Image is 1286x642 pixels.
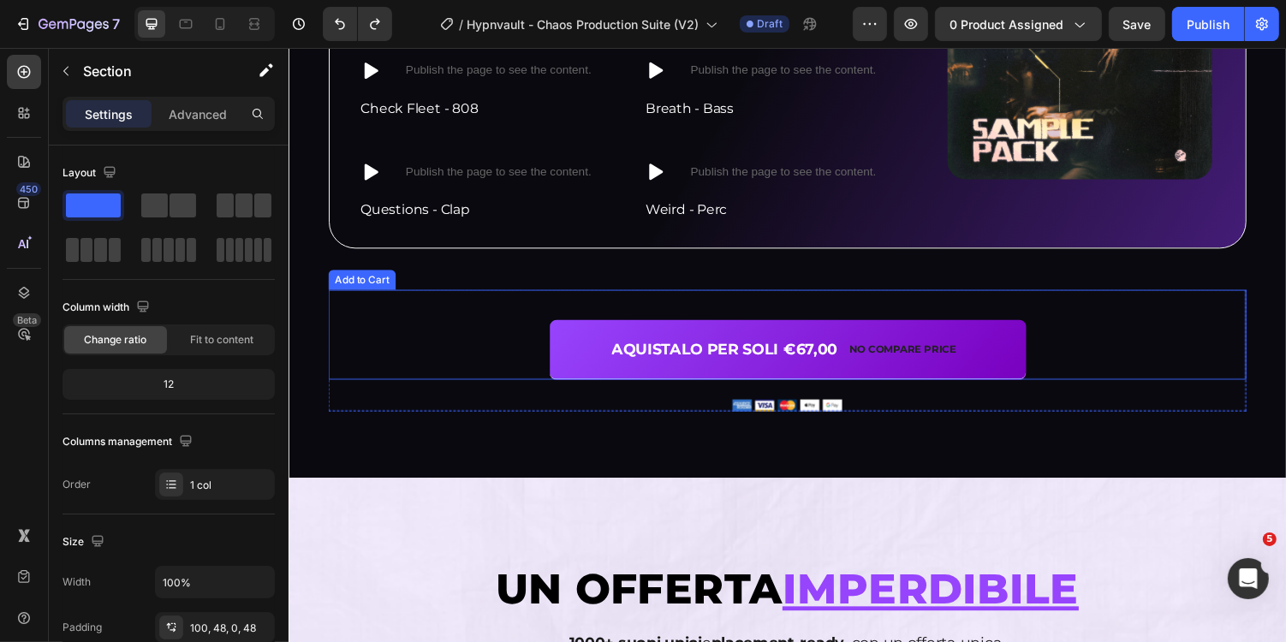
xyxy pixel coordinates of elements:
p: Publish the page to see the content. [414,118,605,136]
div: Beta [13,313,41,327]
span: Save [1123,17,1152,32]
div: Add to Cart [45,231,107,247]
button: 0 product assigned [935,7,1102,41]
p: Breath - Bass [368,51,459,75]
span: 5 [1263,532,1277,546]
iframe: Design area [289,48,1286,642]
div: Size [63,531,108,554]
div: Order [63,477,91,492]
img: Secure payment [457,362,570,374]
input: Auto [156,567,274,597]
button: 7 [7,7,128,41]
u: IMPERDIBILE [509,532,814,584]
button: Publish [1172,7,1244,41]
span: 0 product assigned [950,15,1063,33]
span: UN OFFERTA [213,532,509,584]
span: Draft [757,16,783,32]
p: Section [83,61,223,81]
div: 450 [16,182,41,196]
p: Advanced [169,105,227,123]
span: / [459,15,463,33]
span: Change ratio [85,332,147,348]
div: Width [63,574,91,590]
div: Padding [63,620,102,635]
span: e , con un offerta unica. [289,603,739,622]
div: 100, 48, 0, 48 [190,621,271,636]
p: Settings [85,105,133,123]
iframe: Intercom live chat [1228,558,1269,599]
div: Layout [63,162,120,185]
div: AQUISTALO PER SOLI [333,297,505,324]
div: Publish [1187,15,1229,33]
p: Questions - Clap [74,155,187,180]
div: €67,00 [509,295,568,326]
span: Hypnvault - Chaos Production Suite (V2) [467,15,699,33]
div: Undo/Redo [323,7,392,41]
button: AQUISTALO PER SOLI [269,280,759,342]
strong: 1000+ suoni unici [289,603,426,622]
p: 7 [112,14,120,34]
div: Column width [63,296,153,319]
p: Publish the page to see the content. [121,118,312,136]
span: Fit to content [190,332,253,348]
p: No compare price [578,306,688,316]
button: Save [1109,7,1165,41]
div: 12 [66,372,271,396]
p: Weird - Perc [368,155,452,180]
strong: placement-ready [436,603,573,622]
div: 1 col [190,478,271,493]
div: Columns management [63,431,196,454]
